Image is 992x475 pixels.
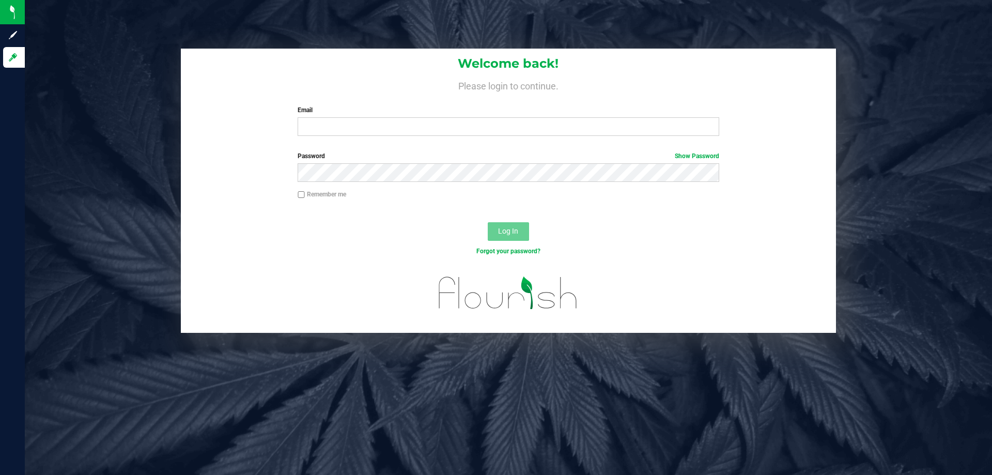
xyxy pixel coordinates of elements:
[426,267,590,319] img: flourish_logo.svg
[298,105,719,115] label: Email
[488,222,529,241] button: Log In
[8,30,18,40] inline-svg: Sign up
[298,190,346,199] label: Remember me
[181,79,836,91] h4: Please login to continue.
[498,227,518,235] span: Log In
[181,57,836,70] h1: Welcome back!
[298,152,325,160] span: Password
[298,191,305,198] input: Remember me
[476,248,540,255] a: Forgot your password?
[675,152,719,160] a: Show Password
[8,52,18,63] inline-svg: Log in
